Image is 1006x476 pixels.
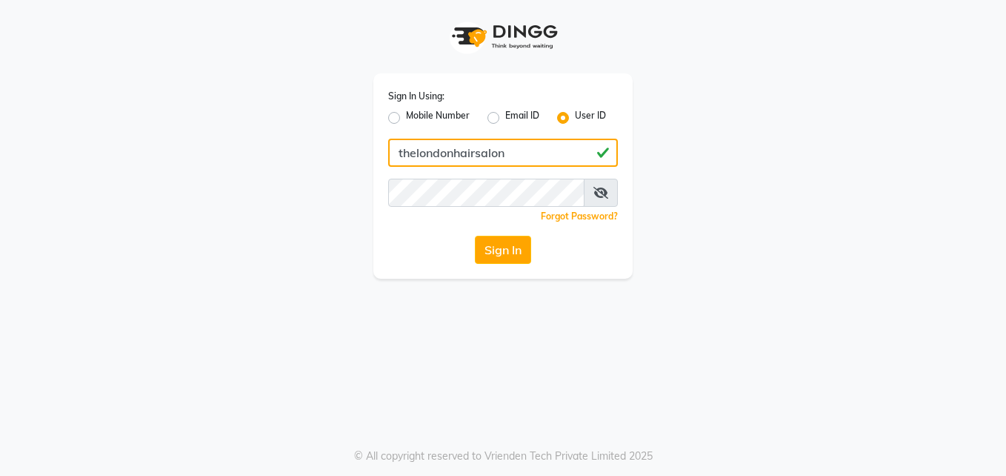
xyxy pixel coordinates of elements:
button: Sign In [475,236,531,264]
input: Username [388,179,584,207]
label: Email ID [505,109,539,127]
img: logo1.svg [444,15,562,59]
label: Sign In Using: [388,90,444,103]
label: Mobile Number [406,109,470,127]
label: User ID [575,109,606,127]
input: Username [388,139,618,167]
a: Forgot Password? [541,211,618,222]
